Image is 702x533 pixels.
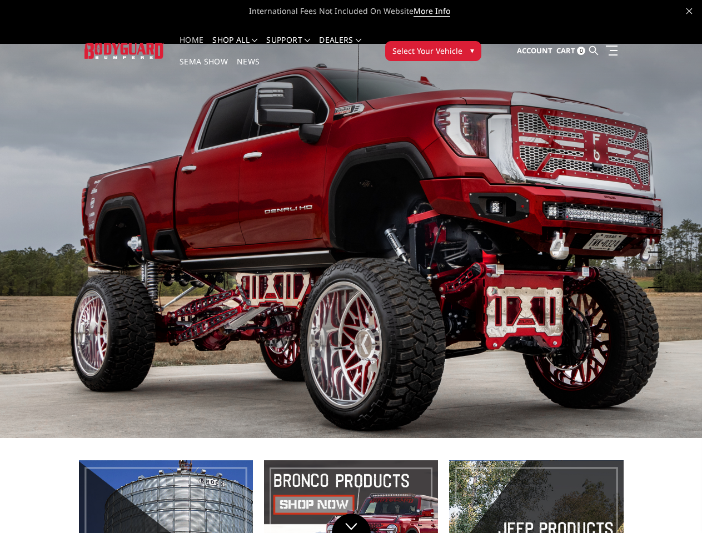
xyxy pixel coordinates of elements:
button: 1 of 5 [651,199,662,217]
span: Cart [556,46,575,56]
a: News [237,58,260,79]
button: Select Your Vehicle [385,41,481,61]
a: SEMA Show [180,58,228,79]
span: ▾ [470,44,474,56]
span: Select Your Vehicle [392,45,462,57]
a: More Info [414,6,450,17]
button: 2 of 5 [651,217,662,235]
a: Account [517,36,552,66]
a: Home [180,36,203,58]
a: Dealers [319,36,361,58]
img: BODYGUARD BUMPERS [84,43,164,58]
button: 4 of 5 [651,253,662,270]
span: Account [517,46,552,56]
a: Cart 0 [556,36,585,66]
a: shop all [212,36,257,58]
button: 5 of 5 [651,270,662,288]
button: 3 of 5 [651,235,662,253]
span: 0 [577,47,585,55]
a: Support [266,36,310,58]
